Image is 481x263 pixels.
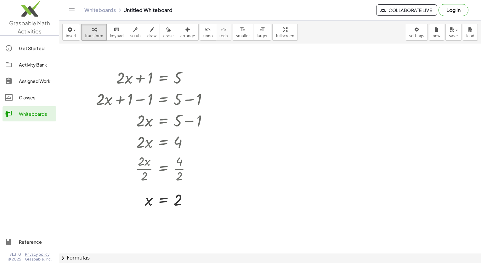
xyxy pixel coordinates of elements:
[253,24,271,41] button: format_sizelarger
[216,24,231,41] button: redoredo
[19,77,54,85] div: Assigned Work
[22,257,24,262] span: |
[445,24,461,41] button: save
[25,257,52,262] span: Graspable, Inc.
[257,34,268,38] span: larger
[463,24,478,41] button: load
[85,34,103,38] span: transform
[62,24,80,41] button: insert
[110,34,124,38] span: keypad
[3,106,56,121] a: Whiteboards
[106,24,127,41] button: keyboardkeypad
[439,4,468,16] button: Log in
[376,4,437,16] button: Collaborate Live
[180,34,195,38] span: arrange
[406,24,428,41] button: settings
[429,24,444,41] button: new
[466,34,474,38] span: load
[219,34,228,38] span: redo
[221,26,227,33] i: redo
[127,24,144,41] button: scrub
[19,94,54,101] div: Classes
[203,34,213,38] span: undo
[144,24,160,41] button: draw
[59,254,67,262] span: chevron_right
[272,24,297,41] button: fullscreen
[240,26,246,33] i: format_size
[409,34,424,38] span: settings
[81,24,107,41] button: transform
[8,257,21,262] span: © 2025
[9,20,50,35] span: Graspable Math Activities
[25,252,52,257] a: Privacy policy
[449,34,458,38] span: save
[19,238,54,246] div: Reference
[10,252,21,257] span: v1.31.0
[163,34,173,38] span: erase
[130,34,141,38] span: scrub
[3,73,56,89] a: Assigned Work
[160,24,177,41] button: erase
[147,34,157,38] span: draw
[276,34,294,38] span: fullscreen
[205,26,211,33] i: undo
[3,57,56,72] a: Activity Bank
[177,24,199,41] button: arrange
[236,34,250,38] span: smaller
[233,24,253,41] button: format_sizesmaller
[84,7,116,13] a: Whiteboards
[67,5,77,15] button: Toggle navigation
[3,234,56,249] a: Reference
[3,41,56,56] a: Get Started
[200,24,216,41] button: undoundo
[3,90,56,105] a: Classes
[259,26,265,33] i: format_size
[19,44,54,52] div: Get Started
[19,61,54,68] div: Activity Bank
[382,7,432,13] span: Collaborate Live
[19,110,54,118] div: Whiteboards
[433,34,440,38] span: new
[22,252,24,257] span: |
[59,253,481,263] button: chevron_rightFormulas
[66,34,76,38] span: insert
[114,26,120,33] i: keyboard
